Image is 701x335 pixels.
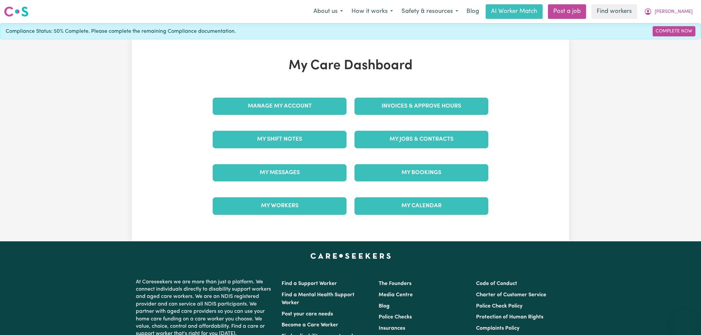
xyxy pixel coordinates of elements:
a: Find workers [591,4,637,19]
a: My Calendar [354,197,488,215]
a: Find a Mental Health Support Worker [282,292,354,306]
a: Media Centre [379,292,413,298]
a: Careseekers home page [310,253,391,259]
a: Police Check Policy [476,304,522,309]
button: Safety & resources [397,5,462,19]
a: My Bookings [354,164,488,181]
a: Invoices & Approve Hours [354,98,488,115]
a: Code of Conduct [476,281,517,286]
button: How it works [347,5,397,19]
img: Careseekers logo [4,6,28,18]
a: My Jobs & Contracts [354,131,488,148]
a: My Workers [213,197,347,215]
a: Complaints Policy [476,326,519,331]
a: Post a job [548,4,586,19]
a: Police Checks [379,314,412,320]
a: The Founders [379,281,411,286]
a: Manage My Account [213,98,347,115]
a: Blog [379,304,390,309]
a: Become a Care Worker [282,322,338,328]
a: My Shift Notes [213,131,347,148]
iframe: Button to launch messaging window [674,309,696,330]
button: About us [309,5,347,19]
span: Compliance Status: 50% Complete. Please complete the remaining Compliance documentation. [6,27,236,35]
h1: My Care Dashboard [209,58,492,74]
a: My Messages [213,164,347,181]
span: [PERSON_NAME] [655,8,693,16]
a: Post your care needs [282,311,333,317]
a: AI Worker Match [486,4,543,19]
button: My Account [640,5,697,19]
a: Protection of Human Rights [476,314,543,320]
a: Charter of Customer Service [476,292,546,298]
a: Complete Now [653,26,695,36]
a: Careseekers logo [4,4,28,19]
a: Insurances [379,326,405,331]
a: Blog [462,4,483,19]
a: Find a Support Worker [282,281,337,286]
